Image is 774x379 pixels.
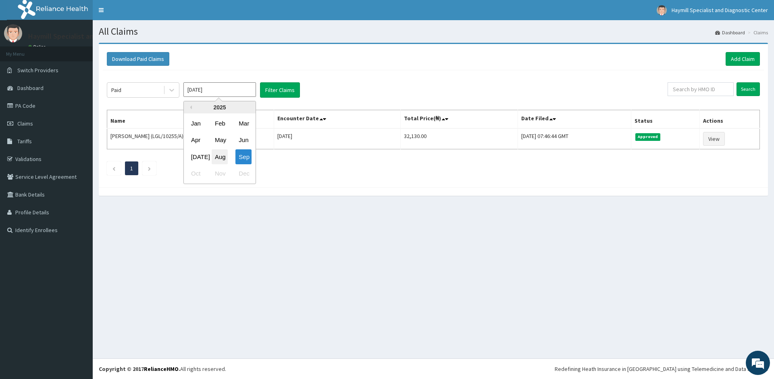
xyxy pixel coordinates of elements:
th: Actions [700,110,760,129]
span: We're online! [47,102,111,183]
input: Search by HMO ID [668,82,734,96]
span: Tariffs [17,138,32,145]
a: Dashboard [715,29,745,36]
div: Paid [111,86,121,94]
div: Redefining Heath Insurance in [GEOGRAPHIC_DATA] using Telemedicine and Data Science! [555,365,768,373]
div: Choose July 2025 [188,149,204,164]
a: Online [28,44,48,50]
span: Claims [17,120,33,127]
div: Choose June 2025 [235,133,252,148]
input: Select Month and Year [183,82,256,97]
span: Haymill Specialist and Diagnostic Center [672,6,768,14]
div: Chat with us now [42,45,135,56]
div: Choose May 2025 [212,133,228,148]
div: Choose August 2025 [212,149,228,164]
span: Switch Providers [17,67,58,74]
th: Encounter Date [274,110,401,129]
div: month 2025-09 [184,115,256,182]
strong: Copyright © 2017 . [99,365,180,373]
footer: All rights reserved. [93,358,774,379]
span: Dashboard [17,84,44,92]
li: Claims [746,29,768,36]
a: Previous page [112,165,116,172]
a: View [703,132,725,146]
div: Choose March 2025 [235,116,252,131]
span: Approved [635,133,661,140]
div: 2025 [184,101,256,113]
div: Choose February 2025 [212,116,228,131]
a: Page 1 is your current page [130,165,133,172]
img: d_794563401_company_1708531726252_794563401 [15,40,33,61]
button: Previous Year [188,105,192,109]
button: Download Paid Claims [107,52,169,66]
input: Search [737,82,760,96]
div: Choose January 2025 [188,116,204,131]
img: User Image [657,5,667,15]
td: [PERSON_NAME] (LGL/10255/A) [107,128,274,149]
p: Haymill Specialist and Diagnostic Center [28,33,156,40]
td: [DATE] 07:46:44 GMT [518,128,631,149]
div: Minimize live chat window [132,4,152,23]
th: Total Price(₦) [401,110,518,129]
th: Status [631,110,700,129]
a: Next page [148,165,151,172]
img: User Image [4,24,22,42]
td: [DATE] [274,128,401,149]
h1: All Claims [99,26,768,37]
div: Choose April 2025 [188,133,204,148]
textarea: Type your message and hit 'Enter' [4,220,154,249]
div: Choose September 2025 [235,149,252,164]
button: Filter Claims [260,82,300,98]
a: RelianceHMO [144,365,179,373]
th: Date Filed [518,110,631,129]
td: 32,130.00 [401,128,518,149]
a: Add Claim [726,52,760,66]
th: Name [107,110,274,129]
